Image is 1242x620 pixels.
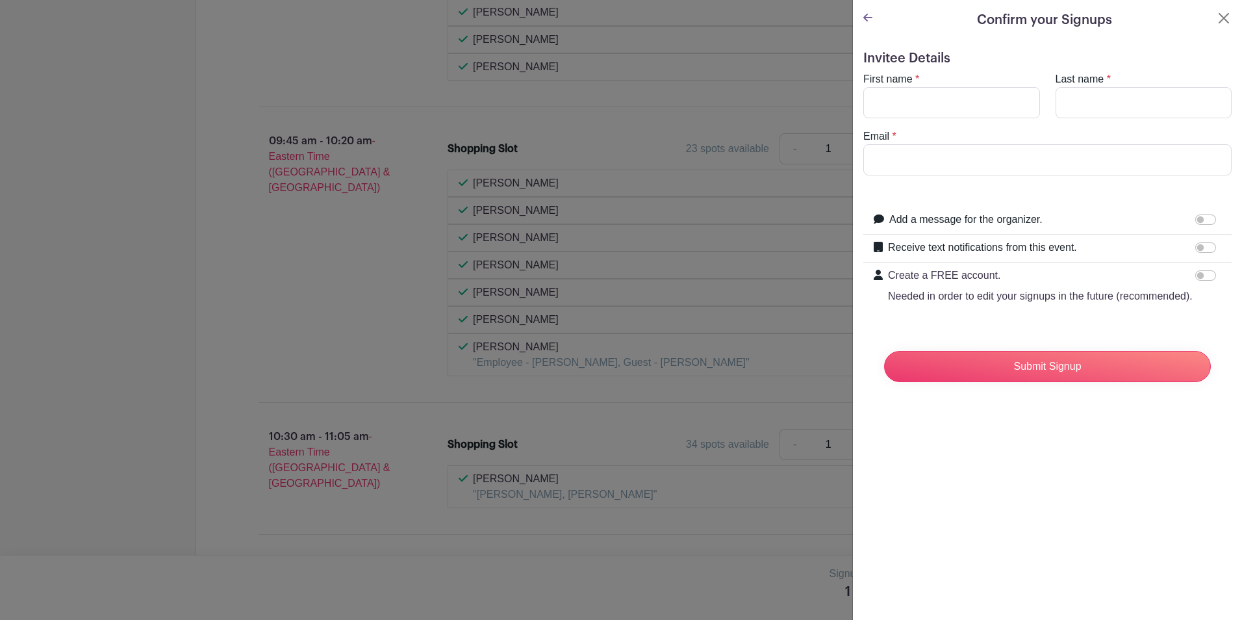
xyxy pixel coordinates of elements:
button: Close [1216,10,1232,26]
h5: Invitee Details [863,51,1232,66]
input: Submit Signup [884,351,1211,382]
label: Receive text notifications from this event. [888,240,1077,255]
h5: Confirm your Signups [977,10,1112,30]
label: Email [863,129,889,144]
label: First name [863,71,913,87]
label: Last name [1056,71,1104,87]
label: Add a message for the organizer. [889,212,1043,227]
p: Create a FREE account. [888,268,1193,283]
p: Needed in order to edit your signups in the future (recommended). [888,289,1193,304]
